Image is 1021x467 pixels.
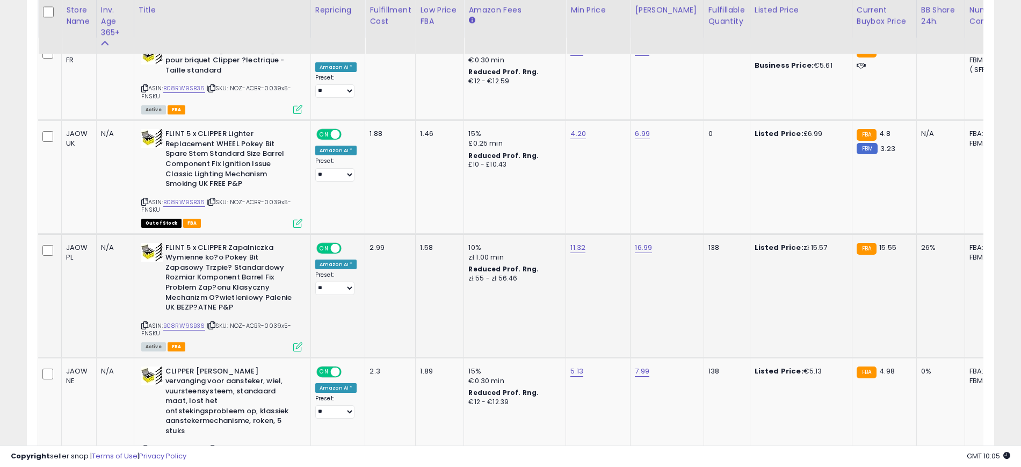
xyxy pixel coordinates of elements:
[141,105,166,114] span: All listings currently available for purchase on Amazon
[163,84,205,93] a: B08RW9SB36
[969,376,1005,386] div: FBM: 3
[420,4,459,27] div: Low Price FBA
[468,77,557,86] div: €12 - €12.59
[468,376,557,386] div: €0.30 min
[755,60,814,70] b: Business Price:
[708,243,742,253] div: 138
[468,253,557,262] div: zł 1.00 min
[857,143,878,154] small: FBM
[101,367,126,376] div: N/A
[66,367,88,386] div: JAOW NE
[420,367,455,376] div: 1.89
[101,243,126,253] div: N/A
[468,4,561,16] div: Amazon Fees
[370,129,407,139] div: 1.88
[635,4,699,16] div: [PERSON_NAME]
[340,243,357,253] span: OFF
[66,129,88,148] div: JAOW UK
[163,198,205,207] a: B08RW9SB36
[969,243,1005,253] div: FBA: 1
[468,160,557,169] div: £10 - £10.43
[755,243,844,253] div: zł 15.57
[11,451,50,461] strong: Copyright
[921,243,957,253] div: 26%
[879,128,890,139] span: 4.8
[317,367,331,376] span: ON
[755,129,844,139] div: £6.99
[570,4,626,16] div: Min Price
[340,367,357,376] span: OFF
[468,139,557,148] div: £0.25 min
[315,4,361,16] div: Repricing
[468,16,475,25] small: Amazon Fees.
[468,55,557,65] div: €0.30 min
[879,242,896,253] span: 15.55
[969,139,1005,148] div: FBM: n/a
[141,46,163,64] img: 41OknUEblOL._SL40_.jpg
[165,46,296,78] b: Flint Lot de 5 tiges de rechange pour briquet Clipper ?lectrique - Taille standard
[141,46,302,113] div: ASIN:
[141,243,302,350] div: ASIN:
[315,395,357,419] div: Preset:
[370,243,407,253] div: 2.99
[315,260,357,269] div: Amazon AI *
[468,388,539,397] b: Reduced Prof. Rng.
[420,243,455,253] div: 1.58
[857,367,877,378] small: FBA
[468,67,539,76] b: Reduced Prof. Rng.
[468,274,557,283] div: zł 55 - zł 56.46
[755,45,803,55] b: Listed Price:
[635,128,650,139] a: 6.99
[969,367,1005,376] div: FBA: 3
[857,243,877,255] small: FBA
[92,451,137,461] a: Terms of Use
[340,130,357,139] span: OFF
[315,146,357,155] div: Amazon AI *
[468,367,557,376] div: 15%
[370,4,411,27] div: Fulfillment Cost
[921,129,957,139] div: N/A
[468,129,557,139] div: 15%
[755,242,803,253] b: Listed Price:
[969,65,1005,75] div: ( SFP: 1 )
[635,366,649,377] a: 7.99
[139,4,306,16] div: Title
[468,398,557,407] div: €12 - €12.39
[755,367,844,376] div: €5.13
[101,129,126,139] div: N/A
[570,366,583,377] a: 5.13
[165,129,296,191] b: FLINT 5 x CLIPPER Lighter Replacement WHEEL Pokey Bit Spare Stem Standard Size Barrel Component F...
[168,342,186,351] span: FBA
[420,129,455,139] div: 1.46
[66,46,88,65] div: JAOW FR
[66,4,92,27] div: Store Name
[11,451,186,462] div: seller snap | |
[570,128,586,139] a: 4.20
[183,219,201,228] span: FBA
[168,105,186,114] span: FBA
[141,367,163,385] img: 41OknUEblOL._SL40_.jpg
[857,129,877,141] small: FBA
[66,243,88,262] div: JAOW PL
[921,367,957,376] div: 0%
[969,4,1009,27] div: Num of Comp.
[969,253,1005,262] div: FBM: 1
[141,243,163,262] img: 41OknUEblOL._SL40_.jpg
[879,366,895,376] span: 4.98
[570,242,585,253] a: 11.32
[141,342,166,351] span: All listings currently available for purchase on Amazon
[755,128,803,139] b: Listed Price:
[969,129,1005,139] div: FBA: n/a
[969,55,1005,65] div: FBM: 4
[880,143,895,154] span: 3.23
[468,264,539,274] b: Reduced Prof. Rng.
[708,4,745,27] div: Fulfillable Quantity
[315,383,357,393] div: Amazon AI *
[141,219,182,228] span: All listings that are currently out of stock and unavailable for purchase on Amazon
[141,198,292,214] span: | SKU: NOZ-ACBR-0039x5-FNSKU
[315,74,357,98] div: Preset:
[708,129,742,139] div: 0
[141,129,302,226] div: ASIN:
[755,61,844,70] div: €5.61
[139,451,186,461] a: Privacy Policy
